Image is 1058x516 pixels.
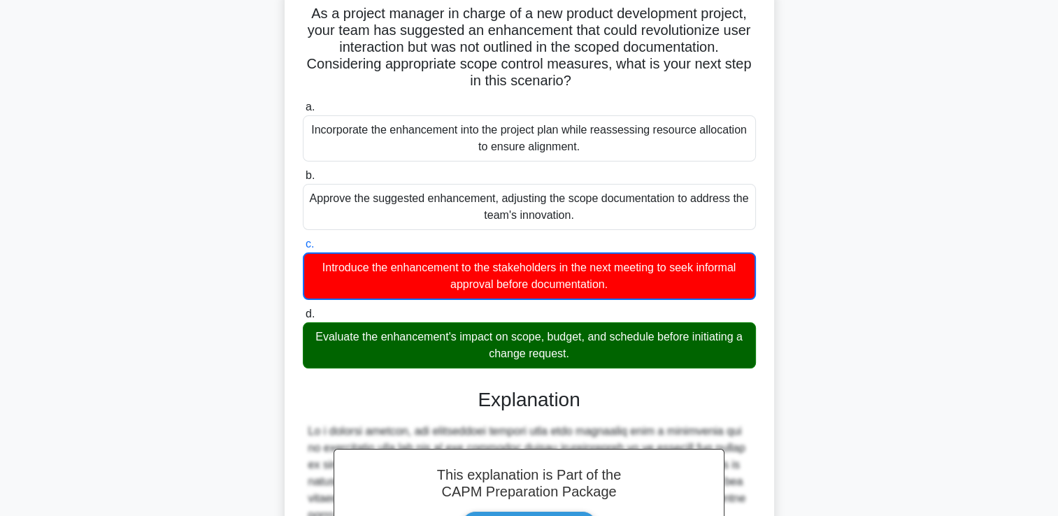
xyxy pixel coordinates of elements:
div: Evaluate the enhancement's impact on scope, budget, and schedule before initiating a change request. [303,322,756,368]
div: Incorporate the enhancement into the project plan while reassessing resource allocation to ensure... [303,115,756,162]
span: c. [306,238,314,250]
span: a. [306,101,315,113]
div: Introduce the enhancement to the stakeholders in the next meeting to seek informal approval befor... [303,252,756,300]
h5: As a project manager in charge of a new product development project, your team has suggested an e... [301,5,757,90]
span: b. [306,169,315,181]
span: d. [306,308,315,320]
h3: Explanation [311,388,748,412]
div: Approve the suggested enhancement, adjusting the scope documentation to address the team's innova... [303,184,756,230]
